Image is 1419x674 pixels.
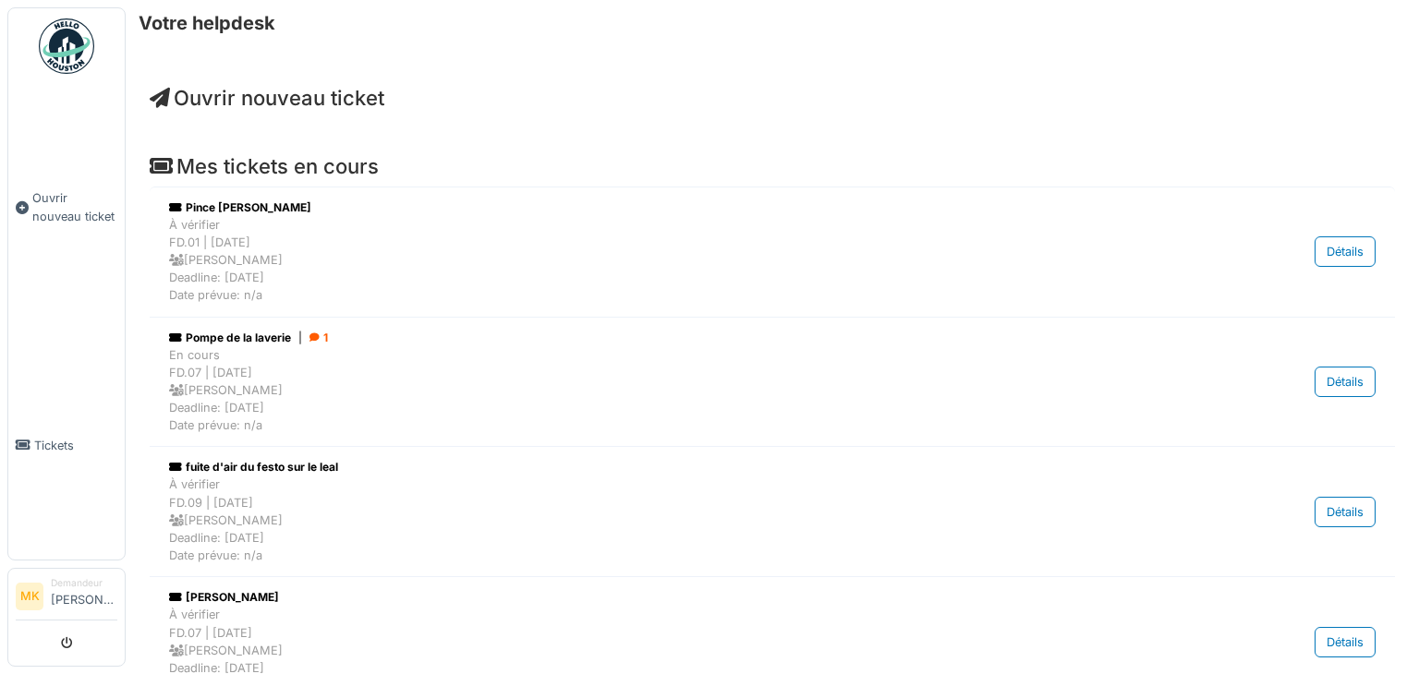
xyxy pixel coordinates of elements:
div: Détails [1315,236,1376,267]
a: Tickets [8,331,125,560]
h4: Mes tickets en cours [150,154,1395,178]
a: Ouvrir nouveau ticket [8,84,125,331]
a: Pompe de la laverie| 1 En coursFD.07 | [DATE] [PERSON_NAME]Deadline: [DATE]Date prévue: n/a Détails [164,325,1380,439]
div: En cours FD.07 | [DATE] [PERSON_NAME] Deadline: [DATE] Date prévue: n/a [169,346,1183,435]
h6: Votre helpdesk [139,12,275,34]
a: fuite d'air du festo sur le leal À vérifierFD.09 | [DATE] [PERSON_NAME]Deadline: [DATE]Date prévu... [164,454,1380,569]
a: Ouvrir nouveau ticket [150,86,384,110]
div: Pompe de la laverie [169,330,1183,346]
li: [PERSON_NAME] [51,576,117,616]
div: [PERSON_NAME] [169,589,1183,606]
img: Badge_color-CXgf-gQk.svg [39,18,94,74]
li: MK [16,583,43,610]
div: Détails [1315,497,1376,527]
div: Pince [PERSON_NAME] [169,199,1183,216]
div: À vérifier FD.09 | [DATE] [PERSON_NAME] Deadline: [DATE] Date prévue: n/a [169,475,1183,564]
div: fuite d'air du festo sur le leal [169,459,1183,475]
div: À vérifier FD.01 | [DATE] [PERSON_NAME] Deadline: [DATE] Date prévue: n/a [169,216,1183,305]
a: Pince [PERSON_NAME] À vérifierFD.01 | [DATE] [PERSON_NAME]Deadline: [DATE]Date prévue: n/a Détails [164,195,1380,309]
div: Détails [1315,627,1376,657]
span: Tickets [34,437,117,454]
span: Ouvrir nouveau ticket [32,189,117,224]
div: 1 [309,330,328,346]
a: MK Demandeur[PERSON_NAME] [16,576,117,620]
span: | [298,330,302,346]
div: Détails [1315,367,1376,397]
div: Demandeur [51,576,117,590]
